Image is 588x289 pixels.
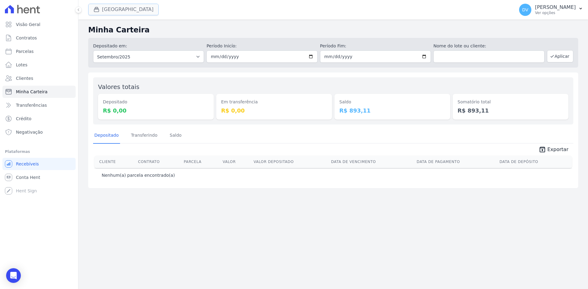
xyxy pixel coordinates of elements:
span: Negativação [16,129,43,135]
dd: R$ 0,00 [221,106,327,115]
p: Ver opções [535,10,576,15]
a: Minha Carteira [2,86,76,98]
th: Parcela [181,156,220,168]
label: Período Fim: [320,43,431,49]
th: Cliente [94,156,136,168]
span: Contratos [16,35,37,41]
span: Lotes [16,62,28,68]
p: [PERSON_NAME] [535,4,576,10]
a: Saldo [168,128,183,144]
label: Período Inicío: [206,43,317,49]
a: Clientes [2,72,76,84]
div: Open Intercom Messenger [6,268,21,283]
a: Conta Hent [2,171,76,183]
h2: Minha Carteira [88,24,578,35]
th: Contrato [136,156,181,168]
label: Valores totais [98,83,139,91]
dt: Somatório total [458,99,563,105]
dt: Em transferência [221,99,327,105]
button: [GEOGRAPHIC_DATA] [88,4,159,15]
span: Clientes [16,75,33,81]
dt: Saldo [339,99,445,105]
span: Conta Hent [16,174,40,180]
a: Transferências [2,99,76,111]
a: Transferindo [130,128,159,144]
button: DV [PERSON_NAME] Ver opções [514,1,588,18]
label: Depositado em: [93,43,127,48]
dd: R$ 0,00 [103,106,209,115]
th: Data de Vencimento [329,156,414,168]
a: Visão Geral [2,18,76,31]
th: Valor [220,156,251,168]
span: Visão Geral [16,21,40,28]
a: Depositado [93,128,120,144]
a: Contratos [2,32,76,44]
span: Recebíveis [16,161,39,167]
span: Parcelas [16,48,34,54]
th: Valor Depositado [251,156,329,168]
a: Crédito [2,113,76,125]
span: Minha Carteira [16,89,47,95]
label: Nome do lote ou cliente: [433,43,544,49]
span: Transferências [16,102,47,108]
span: Exportar [547,146,568,153]
dt: Depositado [103,99,209,105]
a: Recebíveis [2,158,76,170]
dd: R$ 893,11 [339,106,445,115]
a: Negativação [2,126,76,138]
span: DV [522,8,528,12]
i: unarchive [539,146,546,153]
th: Data de Depósito [497,156,572,168]
dd: R$ 893,11 [458,106,563,115]
th: Data de Pagamento [414,156,497,168]
button: Aplicar [547,50,573,62]
a: unarchive Exportar [534,146,573,154]
p: Nenhum(a) parcela encontrado(a) [102,172,175,178]
div: Plataformas [5,148,73,155]
a: Lotes [2,59,76,71]
span: Crédito [16,116,32,122]
a: Parcelas [2,45,76,57]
